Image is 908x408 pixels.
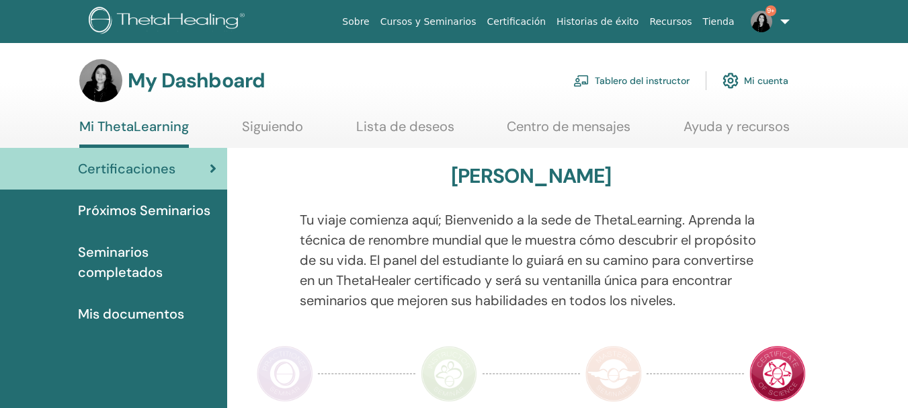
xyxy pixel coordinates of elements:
img: cog.svg [723,69,739,92]
a: Cursos y Seminarios [375,9,482,34]
a: Tablero del instructor [573,66,690,95]
span: 9+ [766,5,776,16]
h3: [PERSON_NAME] [451,164,612,188]
a: Mi cuenta [723,66,788,95]
a: Siguiendo [242,118,303,145]
img: Instructor [421,345,477,402]
span: Certificaciones [78,159,175,179]
span: Próximos Seminarios [78,200,210,220]
img: Practitioner [257,345,313,402]
a: Tienda [698,9,740,34]
img: default.jpg [79,59,122,102]
a: Recursos [644,9,697,34]
span: Mis documentos [78,304,184,324]
a: Sobre [337,9,374,34]
p: Tu viaje comienza aquí; Bienvenido a la sede de ThetaLearning. Aprenda la técnica de renombre mun... [300,210,763,311]
img: logo.png [89,7,249,37]
img: chalkboard-teacher.svg [573,75,589,87]
img: default.jpg [751,11,772,32]
img: Master [585,345,642,402]
a: Certificación [481,9,551,34]
a: Mi ThetaLearning [79,118,189,148]
a: Lista de deseos [356,118,454,145]
h3: My Dashboard [128,69,265,93]
a: Centro de mensajes [507,118,630,145]
a: Historias de éxito [551,9,644,34]
span: Seminarios completados [78,242,216,282]
a: Ayuda y recursos [684,118,790,145]
img: Certificate of Science [749,345,806,402]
